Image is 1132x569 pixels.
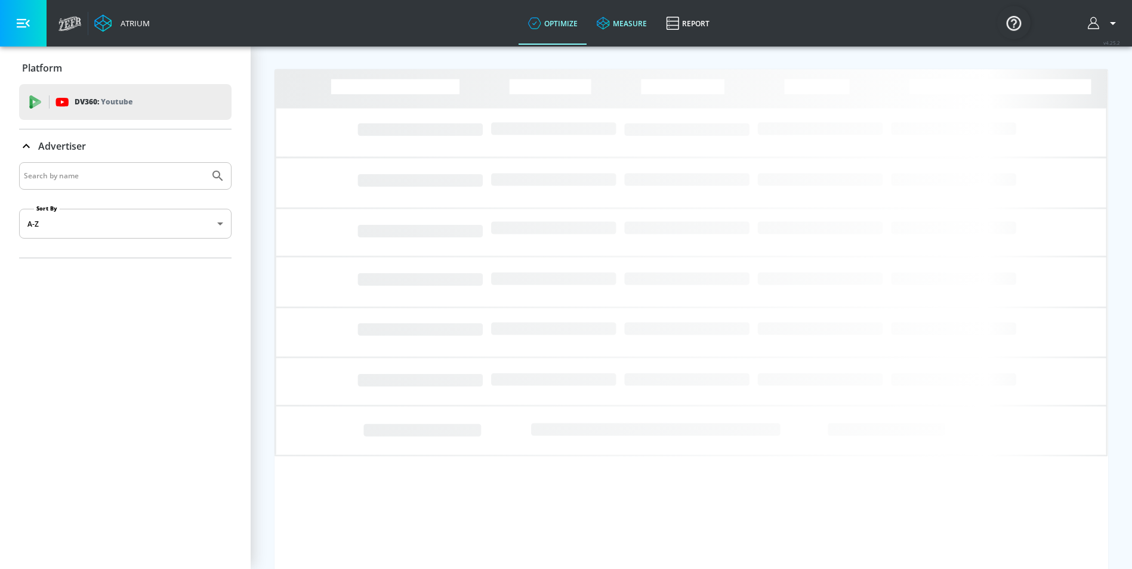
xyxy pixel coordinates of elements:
nav: list of Advertiser [19,248,232,258]
input: Search by name [24,168,205,184]
p: Platform [22,61,62,75]
label: Sort By [34,205,60,212]
p: Advertiser [38,140,86,153]
div: Advertiser [19,162,232,258]
div: DV360: Youtube [19,84,232,120]
p: Youtube [101,95,132,108]
div: Platform [19,51,232,85]
a: optimize [519,2,587,45]
button: Open Resource Center [997,6,1031,39]
p: DV360: [75,95,132,109]
div: Advertiser [19,129,232,163]
div: A-Z [19,209,232,239]
div: Atrium [116,18,150,29]
a: Atrium [94,14,150,32]
span: v 4.25.2 [1103,39,1120,46]
a: measure [587,2,656,45]
a: Report [656,2,719,45]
